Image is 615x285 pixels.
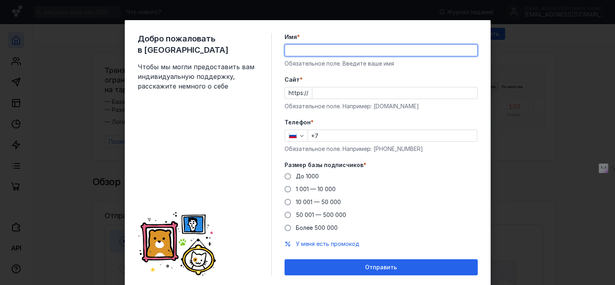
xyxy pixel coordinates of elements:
span: Отправить [365,264,397,271]
span: 1 001 — 10 000 [296,186,336,192]
span: У меня есть промокод [296,240,359,247]
span: Чтобы мы могли предоставить вам индивидуальную поддержку, расскажите немного о себе [138,62,258,91]
span: Cайт [285,76,300,84]
span: Добро пожаловать в [GEOGRAPHIC_DATA] [138,33,258,56]
button: Отправить [285,259,478,275]
div: Обязательное поле. Например: [DOMAIN_NAME] [285,102,478,110]
span: Имя [285,33,297,41]
div: Обязательное поле. Например: [PHONE_NUMBER] [285,145,478,153]
span: Телефон [285,118,311,126]
button: У меня есть промокод [296,240,359,248]
span: Размер базы подписчиков [285,161,363,169]
span: Более 500 000 [296,224,338,231]
span: До 1000 [296,173,319,180]
div: Обязательное поле. Введите ваше имя [285,60,478,68]
span: 50 001 — 500 000 [296,211,346,218]
span: 10 001 — 50 000 [296,198,341,205]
